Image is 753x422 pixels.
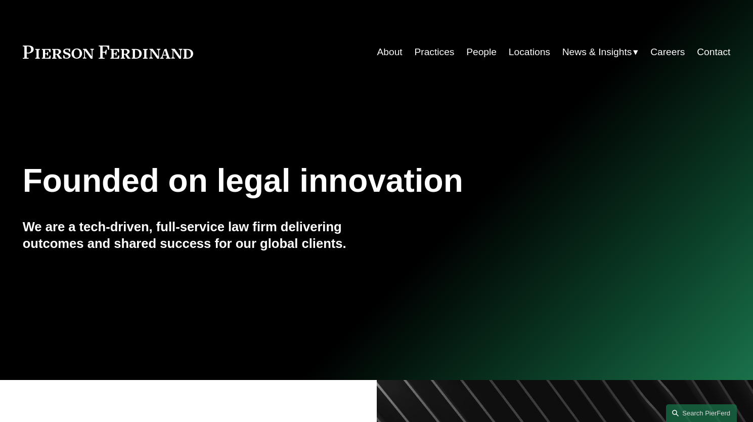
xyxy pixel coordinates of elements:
[509,43,550,62] a: Locations
[666,404,737,422] a: Search this site
[466,43,497,62] a: People
[562,43,639,62] a: folder dropdown
[650,43,685,62] a: Careers
[23,162,612,199] h1: Founded on legal innovation
[23,219,377,251] h4: We are a tech-driven, full-service law firm delivering outcomes and shared success for our global...
[562,44,632,61] span: News & Insights
[415,43,455,62] a: Practices
[697,43,730,62] a: Contact
[377,43,403,62] a: About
